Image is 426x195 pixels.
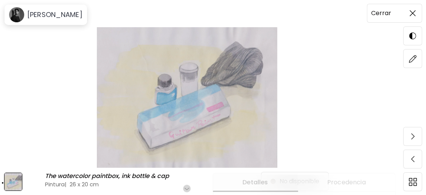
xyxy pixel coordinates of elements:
[302,178,391,187] span: Procedencia
[218,178,293,187] span: Detalles
[371,8,391,18] h6: Cerrar
[27,10,82,19] h6: [PERSON_NAME]
[45,172,171,180] h6: The watercolor paintbox, ink bottle & cap
[45,180,271,188] h4: Pintura | 26 x 20 cm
